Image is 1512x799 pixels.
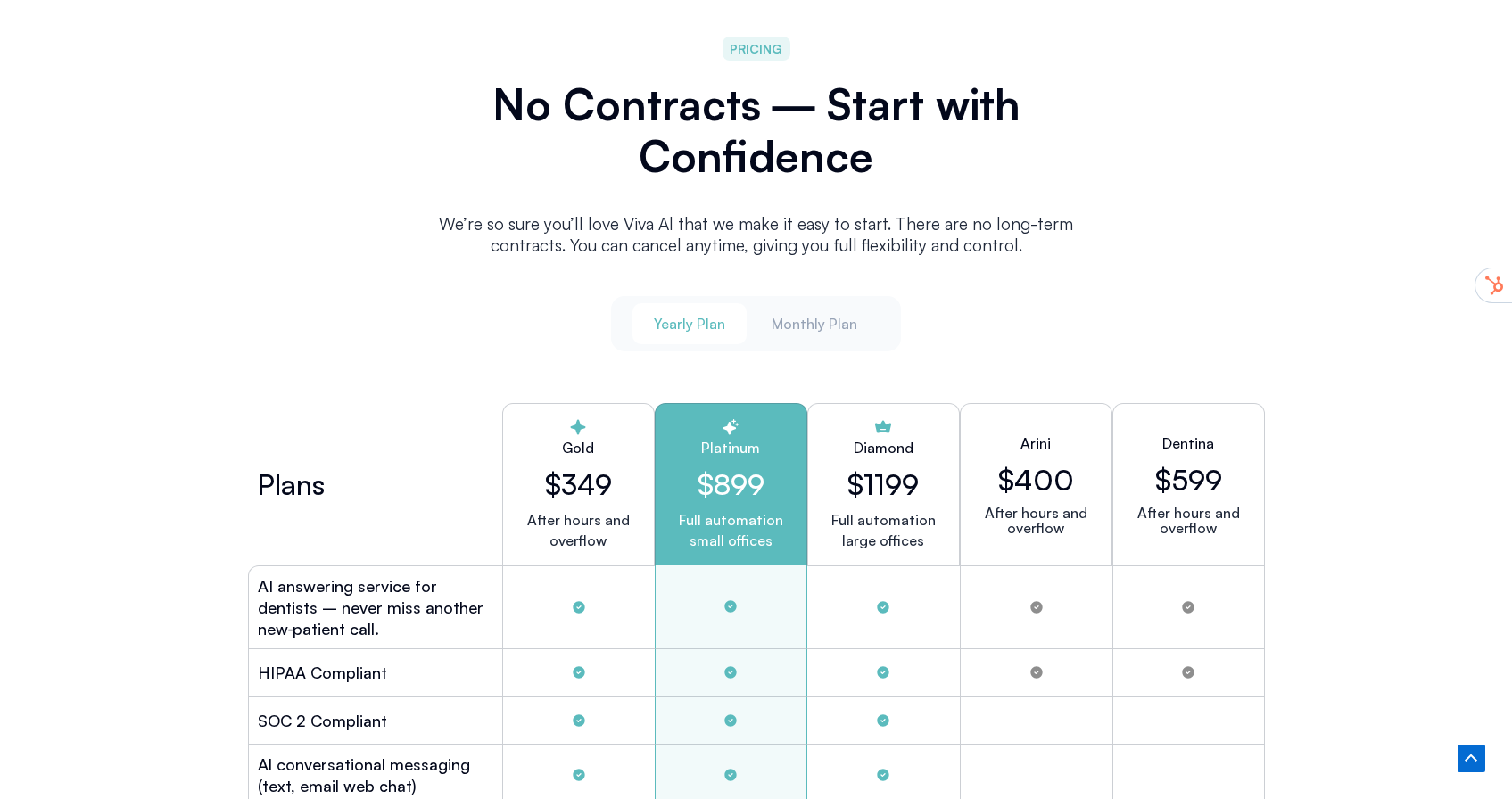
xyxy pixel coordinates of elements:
span: Monthly Plan [772,314,857,334]
h2: AI answering service for dentists – never miss another new‑patient call. [258,575,493,639]
h2: No Contracts ― Start with Confidence [417,78,1095,182]
h2: Diamond [854,437,913,458]
p: We’re so sure you’ll love Viva Al that we make it easy to start. There are no long-term contracts... [417,213,1095,256]
span: Yearly Plan [654,314,725,334]
p: After hours and overflow [975,506,1097,536]
p: After hours and overflow [1128,506,1250,536]
p: Full automation large offices [831,510,936,551]
h2: $349 [517,467,640,501]
h2: Al conversational messaging (text, email web chat) [258,754,493,796]
h2: Arini [1020,432,1051,454]
h2: Plans [257,474,325,495]
span: PRICING [730,38,782,59]
p: After hours and overflow [517,510,640,551]
h2: $1199 [847,467,919,501]
h2: HIPAA Compliant [258,662,387,683]
p: Full automation small offices [670,510,792,551]
h2: SOC 2 Compliant [258,710,387,731]
h2: Platinum [670,437,792,458]
h2: Gold [517,437,640,458]
h2: $899 [670,467,792,501]
h2: Dentina [1162,432,1214,454]
h2: $400 [998,463,1074,497]
h2: $599 [1155,463,1222,497]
